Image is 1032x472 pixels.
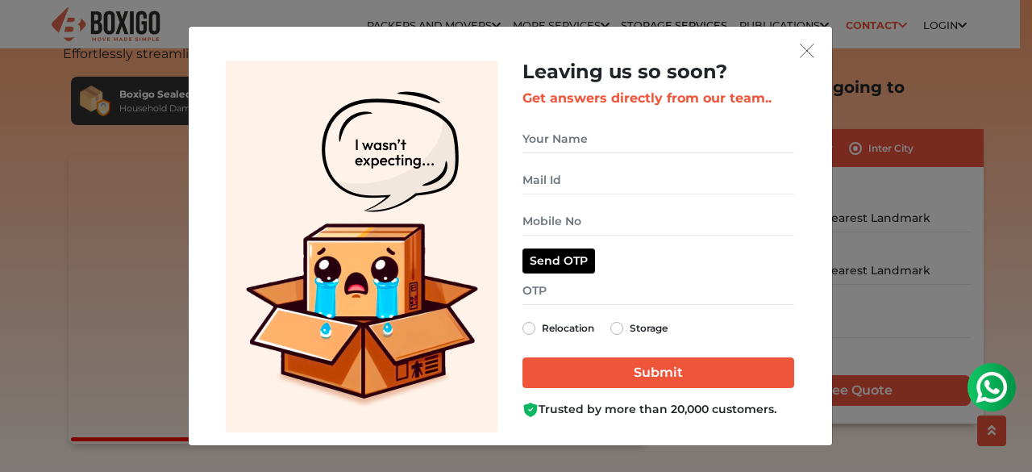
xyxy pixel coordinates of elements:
[522,61,794,84] h2: Leaving us so soon?
[522,402,539,418] img: Boxigo Customer Shield
[522,207,794,236] input: Mobile No
[522,166,794,194] input: Mail Id
[226,61,498,432] img: Lead Welcome Image
[522,125,794,153] input: Your Name
[522,357,794,388] input: Submit
[800,44,814,58] img: exit
[16,16,48,48] img: whatsapp-icon.svg
[522,277,794,305] input: OTP
[522,249,595,274] button: Send OTP
[630,319,668,338] label: Storage
[522,90,794,106] h3: Get answers directly from our team..
[522,401,794,418] div: Trusted by more than 20,000 customers.
[542,319,594,338] label: Relocation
